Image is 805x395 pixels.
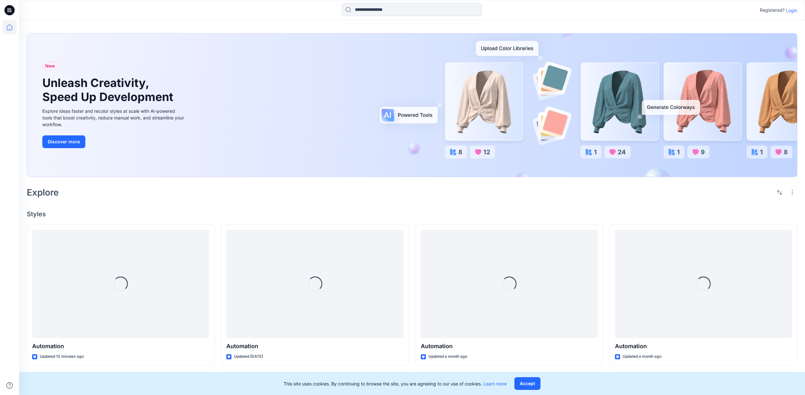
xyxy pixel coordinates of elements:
h1: Unleash Creativity, Speed Up Development [42,76,176,104]
p: Updated a month ago [623,353,661,360]
a: Learn more [483,381,507,386]
p: Login [786,7,797,14]
p: Updated 13 minutes ago [40,353,84,360]
p: Updated a month ago [428,353,467,360]
p: Automation [615,342,792,351]
button: Discover more [42,135,85,148]
p: Updated [DATE] [234,353,263,360]
a: Discover more [42,135,186,148]
span: New [45,62,55,70]
h2: Explore [27,187,59,197]
h4: Styles [27,210,797,218]
p: Automation [32,342,209,351]
p: Automation [421,342,598,351]
div: Explore ideas faster and recolor styles at scale with AI-powered tools that boost creativity, red... [42,108,186,128]
button: Accept [514,377,540,390]
p: This site uses cookies. By continuing to browse the site, you are agreeing to our use of cookies. [284,380,507,387]
p: Automation [226,342,403,351]
p: Registered? [760,6,785,14]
